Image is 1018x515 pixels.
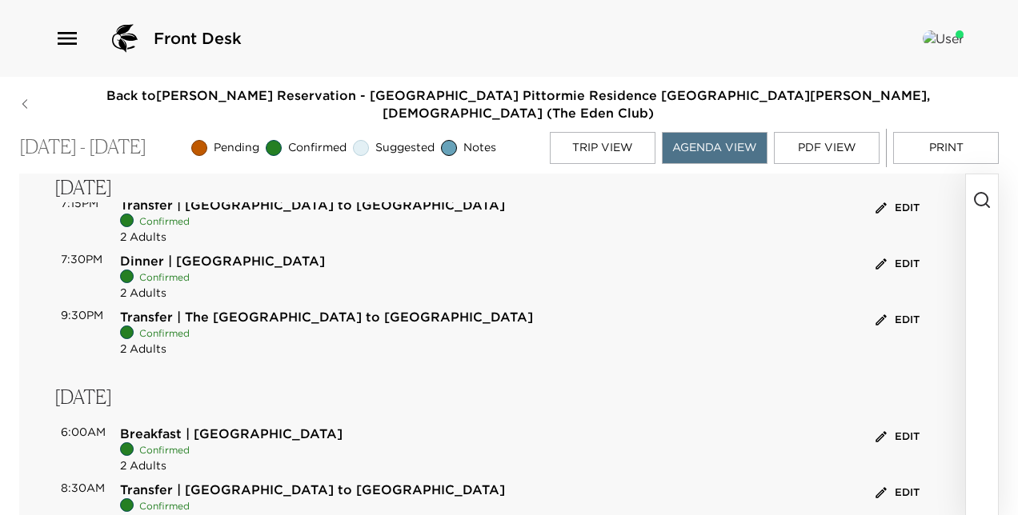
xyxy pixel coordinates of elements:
[120,197,505,213] span: Transfer | [GEOGRAPHIC_DATA] to [GEOGRAPHIC_DATA]
[120,458,166,473] span: 2 Adults
[872,308,924,333] button: Edit
[139,271,190,285] span: Confirmed
[120,481,505,497] span: Transfer | [GEOGRAPHIC_DATA] to [GEOGRAPHIC_DATA]
[872,425,924,449] button: Edit
[375,140,435,156] span: Suggested
[120,309,533,325] span: Transfer | The [GEOGRAPHIC_DATA] to [GEOGRAPHIC_DATA]
[61,308,120,357] p: 9:30PM
[139,444,190,457] span: Confirmed
[139,500,190,513] span: Confirmed
[288,140,347,156] span: Confirmed
[463,140,496,156] span: Notes
[923,30,964,46] img: User
[872,481,924,505] button: Edit
[872,252,924,277] button: Edit
[154,27,242,50] span: Front Desk
[120,285,166,300] span: 2 Adults
[214,140,259,156] span: Pending
[893,132,999,164] button: Print
[120,425,343,441] span: Breakfast | [GEOGRAPHIC_DATA]
[37,86,999,122] span: Back to [PERSON_NAME] Reservation - [GEOGRAPHIC_DATA] Pittormie Residence [GEOGRAPHIC_DATA][PERSO...
[19,136,146,159] p: [DATE] - [DATE]
[19,86,999,122] button: Back to[PERSON_NAME] Reservation - [GEOGRAPHIC_DATA] Pittormie Residence [GEOGRAPHIC_DATA][PERSON...
[61,425,120,474] p: 6:00AM
[61,252,120,301] p: 7:30PM
[54,174,930,202] p: [DATE]
[120,230,166,244] span: 2 Adults
[61,196,120,246] p: 7:15PM
[120,341,166,356] span: 2 Adults
[662,132,768,164] button: Agenda View
[139,215,190,229] span: Confirmed
[872,196,924,221] button: Edit
[550,132,655,164] button: Trip View
[774,132,880,164] button: PDF View
[139,327,190,341] span: Confirmed
[106,19,144,58] img: logo
[54,383,930,412] p: [DATE]
[120,253,325,269] span: Dinner | [GEOGRAPHIC_DATA]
